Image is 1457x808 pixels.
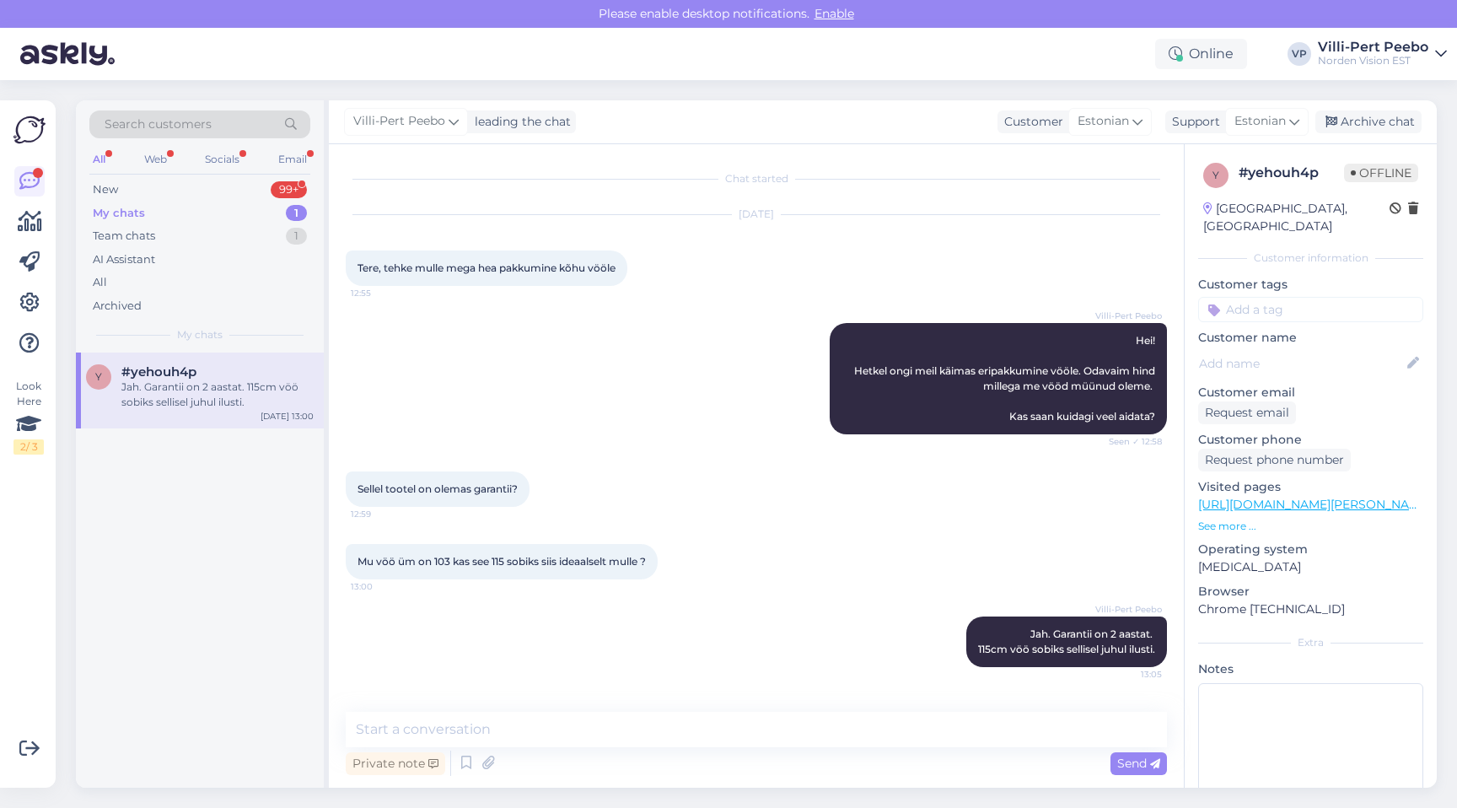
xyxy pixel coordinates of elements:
div: VP [1288,42,1311,66]
span: My chats [177,327,223,342]
span: 12:59 [351,508,414,520]
div: Team chats [93,228,155,245]
span: Villi-Pert Peebo [353,112,445,131]
div: Extra [1198,635,1423,650]
span: Search customers [105,116,212,133]
span: Tere, tehke mulle mega hea pakkumine kõhu vööle [358,261,616,274]
div: Norden Vision EST [1318,54,1428,67]
div: Villi-Pert Peebo [1318,40,1428,54]
p: Customer tags [1198,276,1423,294]
div: 1 [286,228,307,245]
input: Add name [1199,354,1404,373]
span: 12:55 [351,287,414,299]
div: AI Assistant [93,251,155,268]
img: website_grey.svg [27,44,40,57]
span: Sellel tootel on olemas garantii? [358,482,518,495]
a: Villi-Pert PeeboNorden Vision EST [1318,40,1447,67]
div: leading the chat [468,113,571,131]
div: Request email [1198,401,1296,424]
div: Domain Overview [64,108,151,119]
div: 99+ [271,181,307,198]
p: Chrome [TECHNICAL_ID] [1198,601,1423,618]
p: Operating system [1198,541,1423,558]
span: y [1212,169,1219,181]
div: v 4.0.25 [47,27,83,40]
div: New [93,181,118,198]
p: Notes [1198,660,1423,678]
span: 13:00 [351,580,414,593]
div: [DATE] 13:00 [261,410,314,423]
div: Jah. Garantii on 2 aastat. 115cm vöö sobiks sellisel juhul ilusti. [121,380,314,410]
div: 2 / 3 [13,439,44,455]
div: Archive chat [1315,110,1422,133]
span: y [95,370,102,383]
div: Web [141,148,170,170]
div: Domain: [DOMAIN_NAME] [44,44,185,57]
p: Customer email [1198,384,1423,401]
div: All [93,274,107,291]
span: Seen ✓ 12:58 [1099,435,1162,448]
div: Support [1165,113,1220,131]
span: Send [1117,756,1160,771]
img: tab_keywords_by_traffic_grey.svg [168,106,181,120]
div: My chats [93,205,145,222]
span: Villi-Pert Peebo [1095,603,1162,616]
span: Jah. Garantii on 2 aastat. 115cm vöö sobiks sellisel juhul ilusti. [978,628,1155,655]
div: Look Here [13,379,44,455]
p: Customer phone [1198,431,1423,449]
p: [MEDICAL_DATA] [1198,558,1423,576]
span: 13:05 [1099,668,1162,681]
div: Customer [997,113,1063,131]
div: Socials [202,148,243,170]
span: #yehouh4p [121,364,196,380]
div: [GEOGRAPHIC_DATA], [GEOGRAPHIC_DATA] [1203,200,1390,235]
span: Mu vöö üm on 103 kas see 115 sobiks siis ideaalselt mulle ? [358,555,646,568]
a: [URL][DOMAIN_NAME][PERSON_NAME] [1198,497,1431,512]
p: Customer name [1198,329,1423,347]
div: All [89,148,109,170]
span: Villi-Pert Peebo [1095,310,1162,322]
img: Askly Logo [13,114,46,146]
div: Customer information [1198,250,1423,266]
p: See more ... [1198,519,1423,534]
div: Archived [93,298,142,315]
span: Estonian [1078,112,1129,131]
p: Browser [1198,583,1423,601]
div: Chat started [346,171,1167,186]
div: Online [1155,39,1247,69]
div: Private note [346,752,445,775]
div: Request phone number [1198,449,1351,471]
span: Enable [809,6,859,21]
span: Offline [1344,164,1418,182]
p: Visited pages [1198,478,1423,496]
input: Add a tag [1198,297,1423,322]
div: Email [275,148,310,170]
div: Keywords by Traffic [186,108,284,119]
div: # yehouh4p [1239,163,1344,183]
div: 1 [286,205,307,222]
img: tab_domain_overview_orange.svg [46,106,59,120]
img: logo_orange.svg [27,27,40,40]
span: Estonian [1234,112,1286,131]
div: [DATE] [346,207,1167,222]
